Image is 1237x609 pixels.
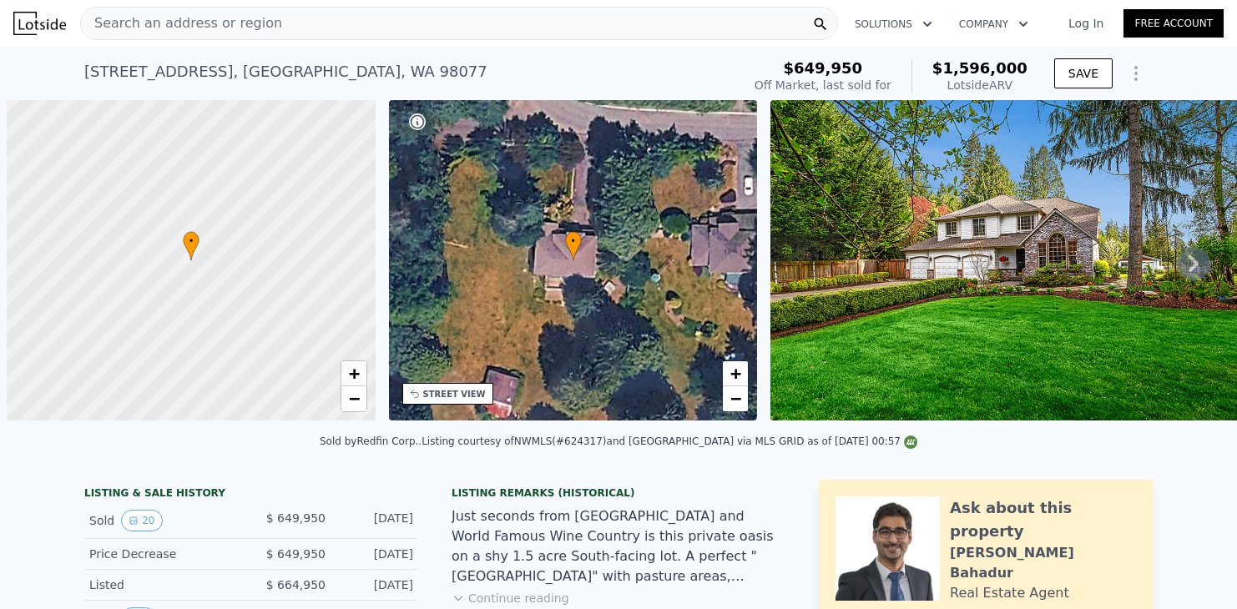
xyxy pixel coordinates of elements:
div: Lotside ARV [932,77,1027,93]
span: Search an address or region [81,13,282,33]
div: Ask about this property [950,496,1136,543]
span: − [348,388,359,409]
div: • [183,231,199,260]
span: • [565,234,582,249]
div: [DATE] [339,546,413,562]
span: • [183,234,199,249]
button: Solutions [841,9,946,39]
div: Real Estate Agent [950,583,1069,603]
a: Zoom out [723,386,748,411]
div: Off Market, last sold for [755,77,891,93]
span: − [730,388,741,409]
button: Show Options [1119,57,1153,90]
button: View historical data [121,510,162,531]
button: Continue reading [452,590,569,606]
a: Zoom out [341,386,366,411]
div: Listed [89,576,238,593]
div: • [565,231,582,260]
button: SAVE [1054,58,1113,88]
div: Price Decrease [89,546,238,562]
div: [DATE] [339,510,413,531]
div: Sold by Redfin Corp. . [320,435,422,447]
span: $649,950 [784,59,863,77]
div: Just seconds from [GEOGRAPHIC_DATA] and World Famous Wine Country is this private oasis on a shy ... [452,506,785,586]
a: Zoom in [341,361,366,386]
span: $ 649,950 [266,511,326,525]
span: + [730,363,741,384]
img: NWMLS Logo [904,435,917,449]
div: Sold [89,510,238,531]
a: Log In [1048,15,1123,32]
div: STREET VIEW [423,388,486,400]
div: [DATE] [339,576,413,593]
span: + [348,363,359,384]
div: [PERSON_NAME] Bahadur [950,543,1136,583]
div: Listing Remarks (Historical) [452,486,785,500]
span: $ 649,950 [266,547,326,561]
a: Zoom in [723,361,748,386]
div: Listing courtesy of NWMLS (#624317) and [GEOGRAPHIC_DATA] via MLS GRID as of [DATE] 00:57 [422,435,917,447]
span: $1,596,000 [932,59,1027,77]
img: Lotside [13,12,66,35]
a: Free Account [1123,9,1224,38]
button: Company [946,9,1042,39]
span: $ 664,950 [266,578,326,591]
div: [STREET_ADDRESS] , [GEOGRAPHIC_DATA] , WA 98077 [84,60,487,83]
div: LISTING & SALE HISTORY [84,486,418,503]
